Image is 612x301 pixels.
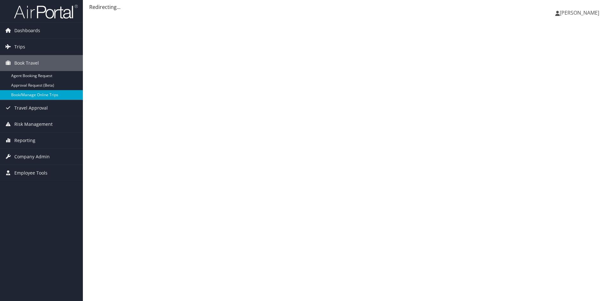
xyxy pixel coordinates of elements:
[14,4,78,19] img: airportal-logo.png
[89,3,606,11] div: Redirecting...
[14,116,53,132] span: Risk Management
[560,9,599,16] span: [PERSON_NAME]
[14,149,50,165] span: Company Admin
[14,23,40,39] span: Dashboards
[14,100,48,116] span: Travel Approval
[555,3,606,22] a: [PERSON_NAME]
[14,39,25,55] span: Trips
[14,55,39,71] span: Book Travel
[14,165,47,181] span: Employee Tools
[14,133,35,148] span: Reporting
